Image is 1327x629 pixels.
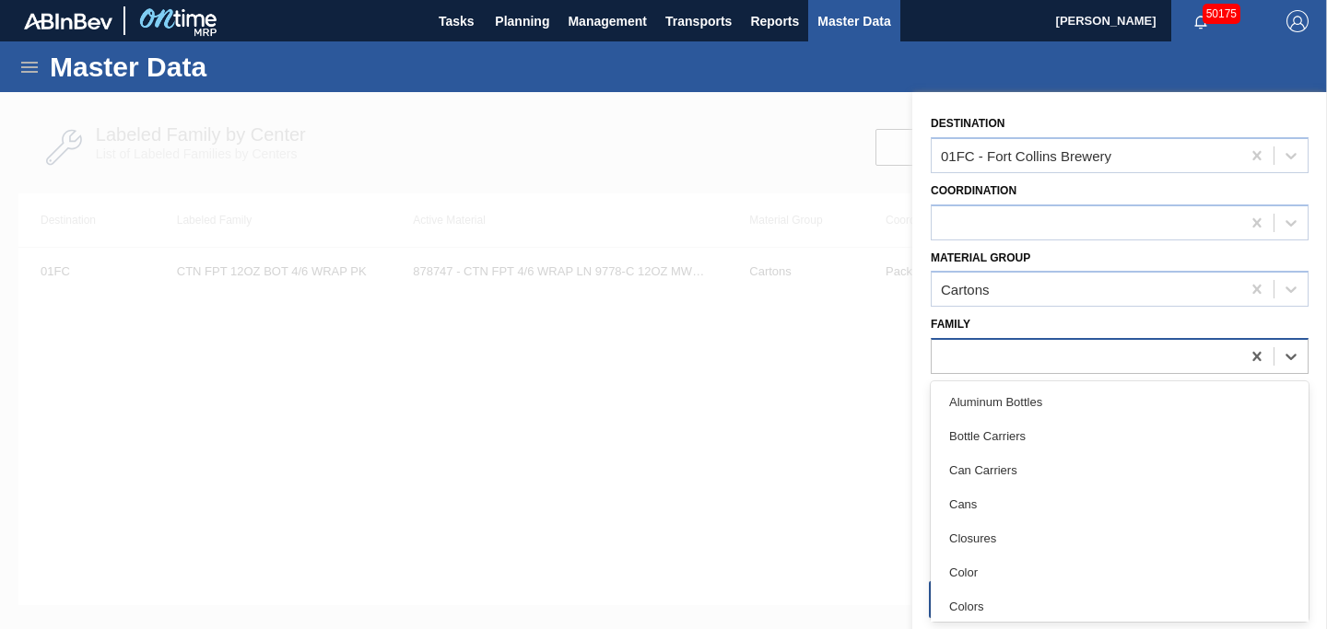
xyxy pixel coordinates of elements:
label: Destination [931,117,1004,130]
span: Planning [495,10,549,32]
div: Aluminum Bottles [931,385,1309,419]
h1: Master Data [50,56,377,77]
button: Filter [929,581,1110,618]
div: Closures [931,521,1309,555]
img: TNhmsLtSVTkK8tSr43FrP2fwEKptu5GPRR3wAAAABJRU5ErkJggg== [24,13,112,29]
div: 01FC - Fort Collins Brewery [941,147,1111,163]
span: 50175 [1203,4,1240,24]
div: Cartons [941,282,990,297]
label: Coordination [931,184,1016,197]
div: Color [931,555,1309,589]
span: Transports [665,10,732,32]
div: Bottle Carriers [931,419,1309,453]
label: Family [931,318,970,331]
div: Colors [931,589,1309,623]
span: Management [568,10,647,32]
span: Tasks [436,10,476,32]
div: Can Carriers [931,453,1309,487]
button: Notifications [1171,8,1230,34]
img: Logout [1286,10,1309,32]
span: Reports [750,10,799,32]
label: Material Group [931,251,1030,264]
div: Cans [931,487,1309,521]
span: Master Data [817,10,890,32]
